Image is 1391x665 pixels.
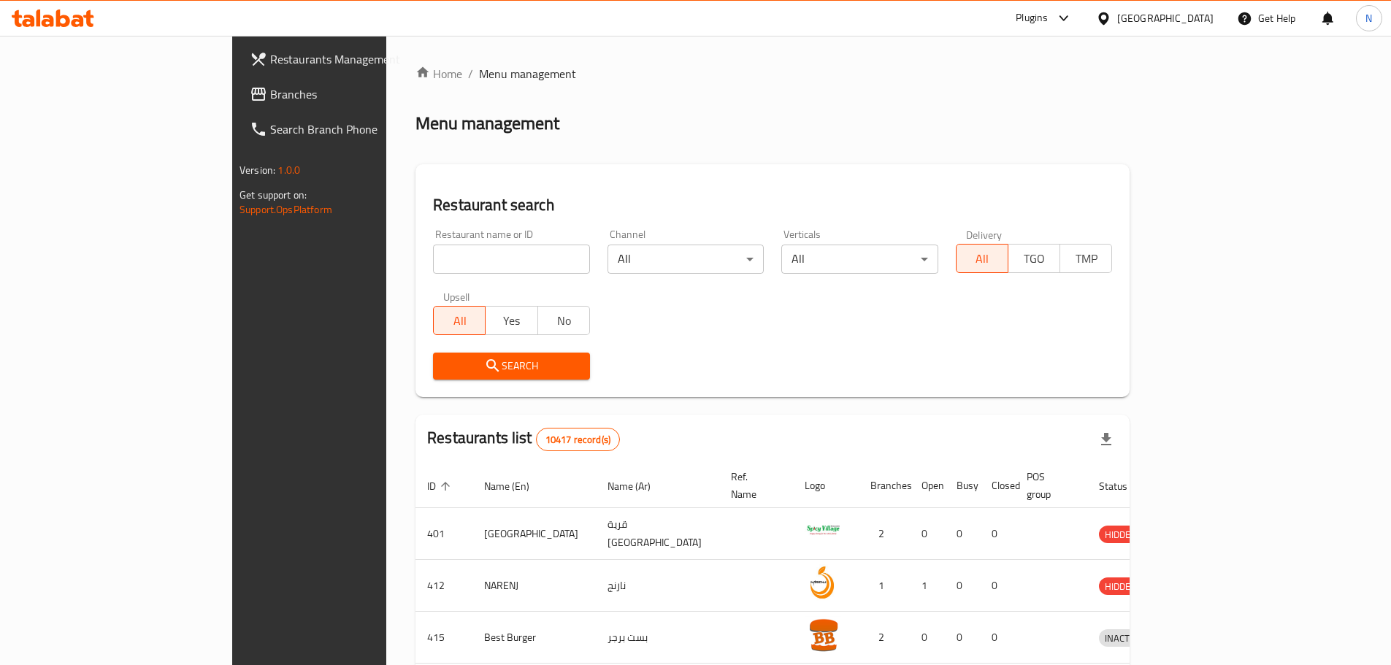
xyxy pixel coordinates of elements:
input: Search for restaurant name or ID.. [433,245,590,274]
a: Search Branch Phone [238,112,464,147]
button: TGO [1008,244,1060,273]
td: 2 [859,508,910,560]
td: قرية [GEOGRAPHIC_DATA] [596,508,719,560]
label: Delivery [966,229,1003,239]
td: 0 [910,612,945,664]
a: Support.OpsPlatform [240,200,332,219]
div: Export file [1089,422,1124,457]
button: No [537,306,590,335]
td: 0 [910,508,945,560]
span: Name (En) [484,477,548,495]
nav: breadcrumb [415,65,1130,82]
span: No [544,310,584,331]
td: 2 [859,612,910,664]
div: Plugins [1016,9,1048,27]
td: 1 [859,560,910,612]
span: N [1365,10,1372,26]
span: POS group [1027,468,1070,503]
td: 0 [945,560,980,612]
span: Get support on: [240,185,307,204]
button: All [956,244,1008,273]
span: ID [427,477,455,495]
span: Yes [491,310,532,331]
img: NARENJ [805,564,841,601]
h2: Menu management [415,112,559,135]
button: All [433,306,486,335]
span: Ref. Name [731,468,775,503]
span: Branches [270,85,453,103]
td: 1 [910,560,945,612]
span: TMP [1066,248,1106,269]
h2: Restaurant search [433,194,1112,216]
td: Best Burger [472,612,596,664]
button: Yes [485,306,537,335]
span: 10417 record(s) [537,433,619,447]
td: [GEOGRAPHIC_DATA] [472,508,596,560]
span: Status [1099,477,1146,495]
td: 0 [945,508,980,560]
span: 1.0.0 [277,161,300,180]
span: Version: [240,161,275,180]
th: Logo [793,464,859,508]
div: [GEOGRAPHIC_DATA] [1117,10,1214,26]
img: Spicy Village [805,512,841,549]
span: All [440,310,480,331]
span: TGO [1014,248,1054,269]
span: INACTIVE [1099,630,1149,647]
span: Menu management [479,65,576,82]
div: All [781,245,938,274]
button: Search [433,353,590,380]
td: 0 [980,508,1015,560]
a: Branches [238,77,464,112]
button: TMP [1059,244,1112,273]
td: 0 [945,612,980,664]
label: Upsell [443,291,470,301]
a: Restaurants Management [238,42,464,77]
th: Closed [980,464,1015,508]
div: All [608,245,765,274]
th: Open [910,464,945,508]
th: Branches [859,464,910,508]
span: HIDDEN [1099,526,1143,543]
span: Search [445,357,578,375]
td: نارنج [596,560,719,612]
td: NARENJ [472,560,596,612]
span: All [962,248,1003,269]
td: بست برجر [596,612,719,664]
h2: Restaurants list [427,427,620,451]
span: Name (Ar) [608,477,670,495]
th: Busy [945,464,980,508]
li: / [468,65,473,82]
div: HIDDEN [1099,526,1143,543]
span: Restaurants Management [270,50,453,68]
div: Total records count [536,428,620,451]
span: Search Branch Phone [270,120,453,138]
img: Best Burger [805,616,841,653]
td: 0 [980,560,1015,612]
span: HIDDEN [1099,578,1143,595]
td: 0 [980,612,1015,664]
